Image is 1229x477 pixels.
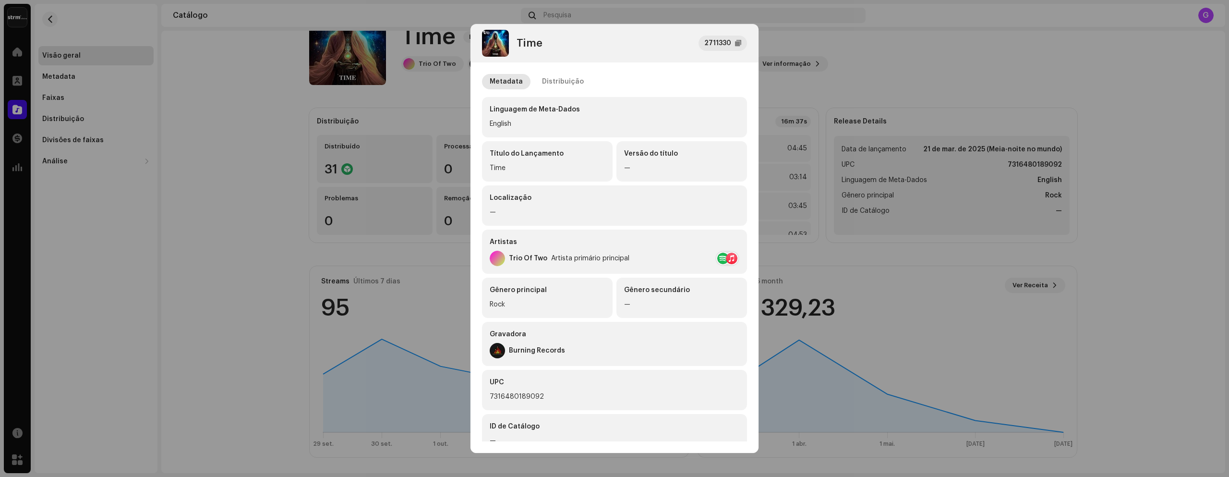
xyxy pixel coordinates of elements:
[490,149,605,159] div: Título do Lançamento
[490,207,739,218] div: —
[482,30,509,57] img: 421bf29a-2a1d-43a8-8826-b01493bff856
[624,162,739,174] div: —
[624,299,739,310] div: —
[490,343,505,358] img: 32f90a06-c267-4364-8095-4e77a210a997
[551,255,629,262] div: Artista primário principal
[490,74,523,89] div: Metadata
[490,422,739,431] div: ID de Catálogo
[490,105,739,114] div: Linguagem de Meta-Dados
[509,347,565,355] div: Burning Records
[490,162,605,174] div: Time
[490,378,739,387] div: UPC
[490,330,739,339] div: Gravadora
[490,285,605,295] div: Gênero principal
[490,299,605,310] div: Rock
[542,74,584,89] div: Distribuição
[490,435,739,447] div: —
[490,118,739,130] div: English
[624,149,739,159] div: Versão do título
[509,255,547,262] div: Trio Of Two
[490,391,739,403] div: 7316480189092
[490,237,739,247] div: Artistas
[517,37,542,49] div: Time
[704,37,731,49] div: 2711330
[624,285,739,295] div: Gênero secundário
[490,193,739,203] div: Localização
